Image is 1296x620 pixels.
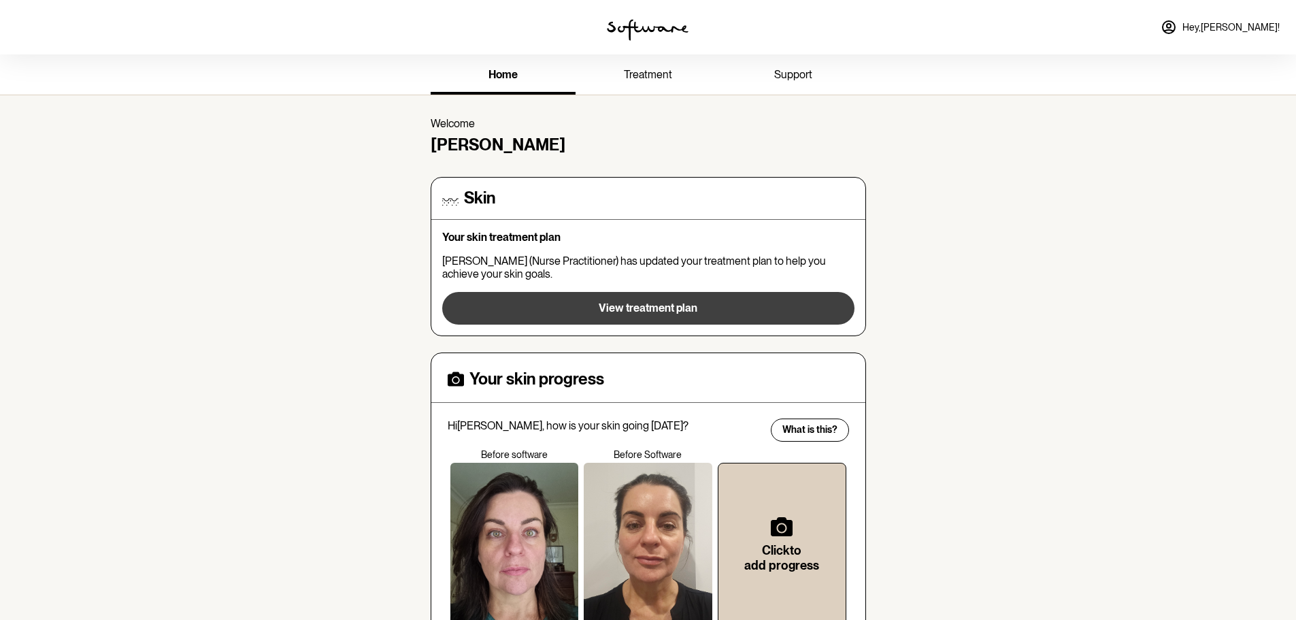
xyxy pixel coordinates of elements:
button: View treatment plan [442,292,854,325]
p: Hi [PERSON_NAME] , how is your skin going [DATE]? [448,419,762,432]
h6: Click to add progress [740,543,824,572]
p: Before Software [581,449,715,461]
a: support [720,57,865,95]
button: What is this? [771,419,849,442]
span: support [774,68,812,81]
h4: Your skin progress [469,370,604,389]
span: Hey, [PERSON_NAME] ! [1182,22,1280,33]
span: View treatment plan [599,301,697,314]
a: treatment [576,57,720,95]
p: [PERSON_NAME] (Nurse Practitioner) has updated your treatment plan to help you achieve your skin ... [442,255,854,280]
a: Hey,[PERSON_NAME]! [1152,11,1288,44]
span: What is this? [782,424,837,436]
a: home [431,57,576,95]
p: Welcome [431,117,866,130]
p: Your skin treatment plan [442,231,854,244]
img: software logo [607,19,688,41]
h4: [PERSON_NAME] [431,135,866,155]
span: treatment [624,68,672,81]
p: Before software [448,449,582,461]
span: home [488,68,518,81]
h4: Skin [464,189,495,208]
